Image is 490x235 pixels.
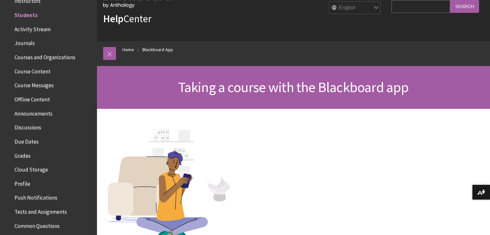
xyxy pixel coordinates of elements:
span: Cloud Storage [14,164,48,173]
span: Activity Stream [14,24,51,33]
span: Course Content [14,66,51,75]
a: Home [122,46,134,54]
strong: Help [103,12,123,25]
span: Announcements [14,108,53,117]
span: Profile [14,178,30,187]
a: HelpCenter [103,12,151,25]
span: Journals [14,38,35,47]
span: Course Messages [14,80,54,89]
span: Due Dates [14,136,39,145]
span: Common Questions [14,221,60,229]
a: Blackboard App [142,46,173,54]
select: Site Language Selector [329,2,381,14]
span: Taking a course with the Blackboard app [178,78,409,96]
span: Offline Content [14,94,50,103]
span: Discussions [14,122,41,131]
span: Courses and Organizations [14,52,75,61]
span: Tests and Assignments [14,206,67,215]
span: Push Notifications [14,193,57,201]
span: Grades [14,150,31,159]
span: Students [14,10,38,18]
